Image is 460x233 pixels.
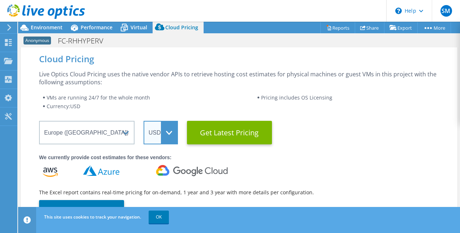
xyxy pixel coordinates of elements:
a: More [417,22,451,33]
h1: FC-RHHYPERV [55,37,115,45]
svg: \n [395,8,402,14]
div: The Excel report contains real-time pricing for on-demand, 1 year and 3 year with more details pe... [39,188,439,196]
span: Anonymous [24,37,51,45]
a: Reports [320,22,355,33]
span: Performance [81,24,112,31]
a: Share [355,22,384,33]
div: Live Optics Cloud Pricing uses the native vendor APIs to retrieve hosting cost estimates for phys... [39,70,439,86]
span: This site uses cookies to track your navigation. [44,214,141,220]
div: Cloud Pricing [39,55,439,63]
span: Environment [31,24,63,31]
span: Currency: USD [47,103,80,110]
span: Cloud Pricing [165,24,198,31]
a: Export [384,22,418,33]
button: Download Excel [39,200,124,224]
strong: We currently provide cost estimates for these vendors: [39,154,171,160]
span: Virtual [131,24,147,31]
button: Get Latest Pricing [187,121,272,144]
span: VMs are running 24/7 for the whole month [47,94,150,101]
a: OK [149,211,169,224]
span: Pricing includes OS Licensing [261,94,332,101]
span: SM [440,5,452,17]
